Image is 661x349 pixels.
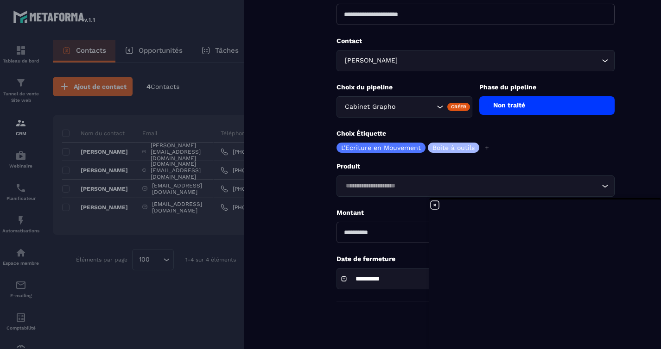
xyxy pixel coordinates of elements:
[341,144,421,151] p: L'Ecriture en Mouvement
[343,56,400,66] span: [PERSON_NAME]
[337,83,472,92] p: Choix du pipeline
[397,102,434,112] input: Search for option
[343,102,397,112] span: Cabinet Grapho
[447,103,470,111] div: Créer
[337,129,615,138] p: Choix Étiquette
[337,96,472,118] div: Search for option
[337,162,615,171] p: Produit
[343,181,599,191] input: Search for option
[479,83,615,92] p: Phase du pipeline
[337,50,615,71] div: Search for option
[400,56,599,66] input: Search for option
[337,255,615,263] p: Date de fermeture
[337,175,615,197] div: Search for option
[432,144,475,151] p: Boite à outils
[337,208,615,217] p: Montant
